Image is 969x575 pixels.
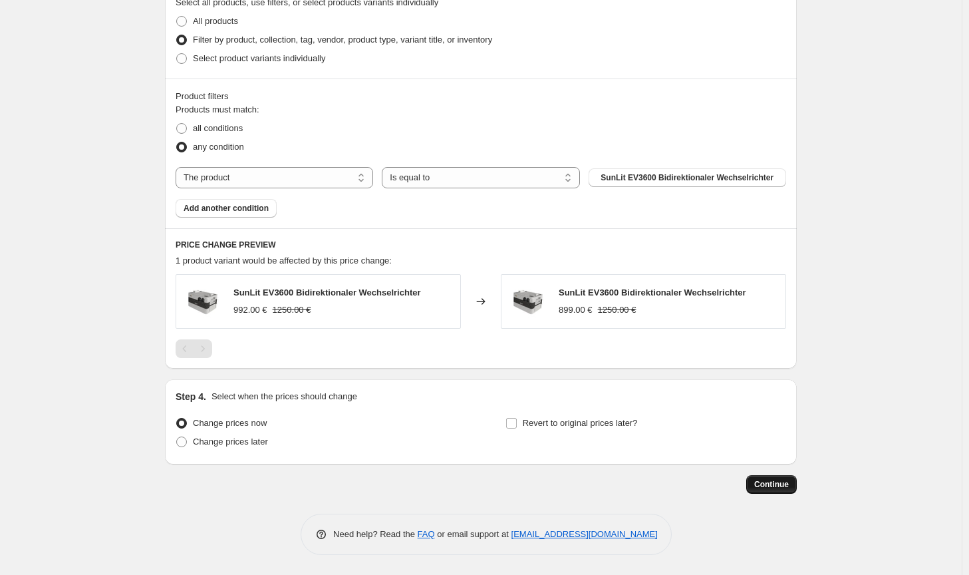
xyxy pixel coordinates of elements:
span: Add another condition [184,203,269,214]
span: All products [193,16,238,26]
span: Select product variants individually [193,53,325,63]
strike: 1250.00 € [598,303,636,317]
div: 992.00 € [233,303,267,317]
span: Change prices now [193,418,267,428]
div: Product filters [176,90,786,103]
p: Select when the prices should change [211,390,357,403]
span: Products must match: [176,104,259,114]
span: Continue [754,479,789,490]
h6: PRICE CHANGE PREVIEW [176,240,786,250]
button: Add another condition [176,199,277,218]
div: 899.00 € [559,303,593,317]
span: Filter by product, collection, tag, vendor, product type, variant title, or inventory [193,35,492,45]
span: Change prices later [193,437,268,447]
span: Need help? Read the [333,529,418,539]
img: SunLit_EV3600_Bidirektionaler_Wechselrichter_80x.webp [183,282,223,321]
span: any condition [193,142,244,152]
img: SunLit_EV3600_Bidirektionaler_Wechselrichter_80x.webp [508,282,548,321]
span: SunLit EV3600 Bidirektionaler Wechselrichter [233,287,421,297]
a: FAQ [418,529,435,539]
span: SunLit EV3600 Bidirektionaler Wechselrichter [601,172,773,183]
button: Continue [746,475,797,494]
h2: Step 4. [176,390,206,403]
a: [EMAIL_ADDRESS][DOMAIN_NAME] [511,529,658,539]
span: 1 product variant would be affected by this price change: [176,256,392,266]
span: Revert to original prices later? [523,418,638,428]
nav: Pagination [176,339,212,358]
strike: 1250.00 € [273,303,311,317]
button: SunLit EV3600 Bidirektionaler Wechselrichter [589,168,786,187]
span: all conditions [193,123,243,133]
span: or email support at [435,529,511,539]
span: SunLit EV3600 Bidirektionaler Wechselrichter [559,287,746,297]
